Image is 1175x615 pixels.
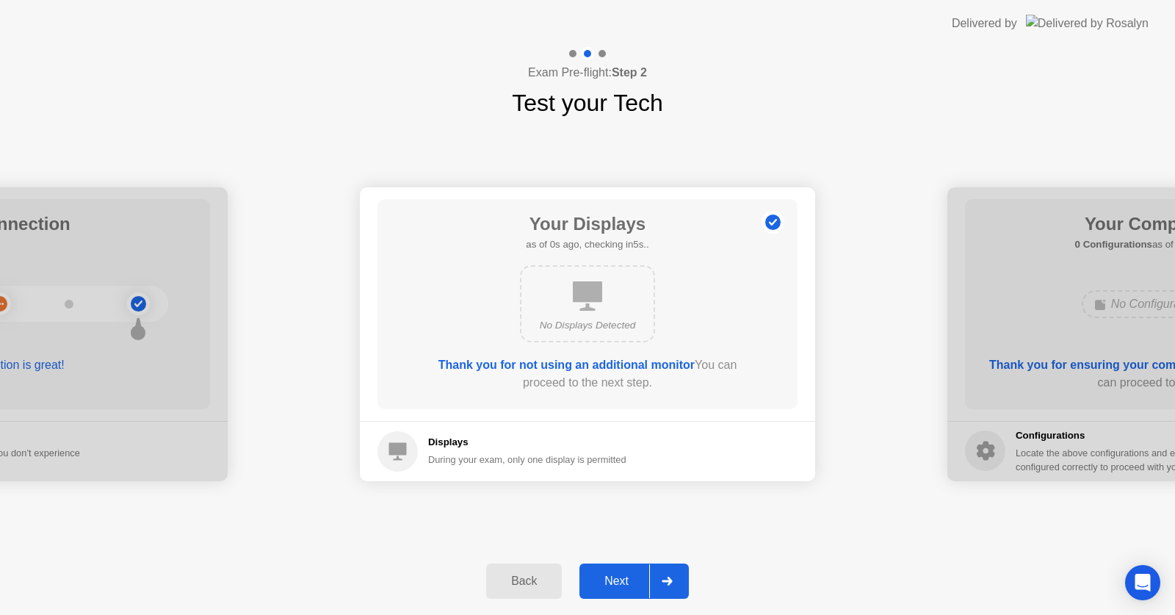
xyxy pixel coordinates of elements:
[528,64,647,82] h4: Exam Pre-flight:
[486,564,562,599] button: Back
[1026,15,1149,32] img: Delivered by Rosalyn
[512,85,663,121] h1: Test your Tech
[584,575,649,588] div: Next
[491,575,557,588] div: Back
[533,318,642,333] div: No Displays Detected
[952,15,1017,32] div: Delivered by
[438,359,695,371] b: Thank you for not using an additional monitor
[1125,565,1160,600] div: Open Intercom Messenger
[526,237,648,252] h5: as of 0s ago, checking in5s..
[419,356,756,392] div: You can proceed to the next step.
[428,435,626,450] h5: Displays
[612,66,647,79] b: Step 2
[428,453,626,467] div: During your exam, only one display is permitted
[579,564,689,599] button: Next
[526,211,648,237] h1: Your Displays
